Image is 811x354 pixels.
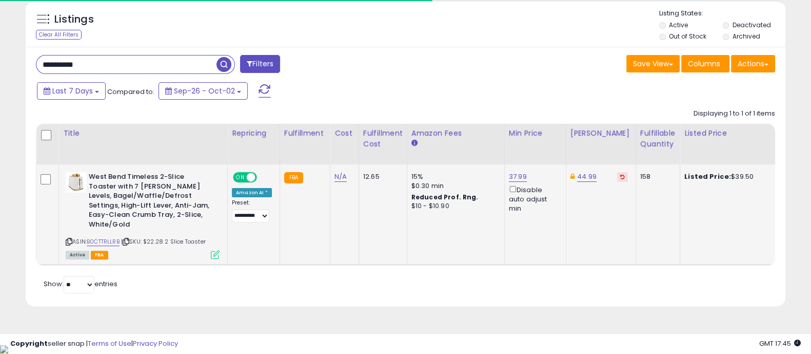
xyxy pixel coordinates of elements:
[640,128,676,150] div: Fulfillable Quantity
[684,172,769,181] div: $39.50
[626,55,680,72] button: Save View
[232,199,272,222] div: Preset:
[411,172,497,181] div: 15%
[334,172,347,182] a: N/A
[10,339,48,348] strong: Copyright
[732,21,770,29] label: Deactivated
[684,172,731,181] b: Listed Price:
[37,82,106,100] button: Last 7 Days
[363,172,399,181] div: 12.65
[66,172,220,258] div: ASIN:
[159,82,248,100] button: Sep-26 - Oct-02
[255,173,272,182] span: OFF
[681,55,729,72] button: Columns
[411,193,479,201] b: Reduced Prof. Rng.
[731,55,775,72] button: Actions
[669,32,706,41] label: Out of Stock
[234,173,247,182] span: ON
[411,139,418,148] small: Amazon Fees.
[509,184,558,213] div: Disable auto adjust min
[284,128,326,139] div: Fulfillment
[89,172,213,232] b: West Bend Timeless 2-Slice Toaster with 7 [PERSON_NAME] Levels, Bagel/Waffle/Defrost Settings, Hi...
[640,172,672,181] div: 158
[669,21,688,29] label: Active
[411,181,497,191] div: $0.30 min
[44,279,117,289] span: Show: entries
[411,202,497,211] div: $10 - $10.90
[232,128,275,139] div: Repricing
[174,86,235,96] span: Sep-26 - Oct-02
[284,172,303,183] small: FBA
[334,128,354,139] div: Cost
[121,237,206,246] span: | SKU: $22.28 2 Slice Toaster
[91,251,108,259] span: FBA
[363,128,403,150] div: Fulfillment Cost
[570,128,631,139] div: [PERSON_NAME]
[88,339,131,348] a: Terms of Use
[36,30,82,40] div: Clear All Filters
[87,237,120,246] a: B0CTTRLLRB
[52,86,93,96] span: Last 7 Days
[684,128,773,139] div: Listed Price
[10,339,178,349] div: seller snap | |
[577,172,597,182] a: 44.99
[66,172,86,193] img: 31wfRffEDsL._SL40_.jpg
[232,188,272,197] div: Amazon AI *
[54,12,94,27] h5: Listings
[759,339,801,348] span: 2025-10-10 17:45 GMT
[732,32,760,41] label: Archived
[688,59,720,69] span: Columns
[66,251,89,259] span: All listings currently available for purchase on Amazon
[63,128,223,139] div: Title
[694,109,775,119] div: Displaying 1 to 1 of 1 items
[107,87,154,97] span: Compared to:
[133,339,178,348] a: Privacy Policy
[411,128,500,139] div: Amazon Fees
[509,172,527,182] a: 37.99
[659,9,785,18] p: Listing States:
[509,128,562,139] div: Min Price
[240,55,280,73] button: Filters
